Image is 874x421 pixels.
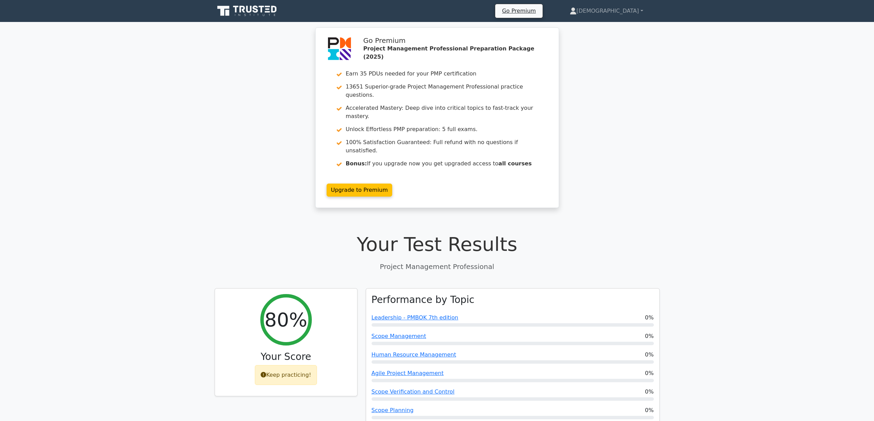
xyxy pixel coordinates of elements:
[645,369,654,377] span: 0%
[645,332,654,340] span: 0%
[498,6,540,15] a: Go Premium
[372,333,426,339] a: Scope Management
[553,4,660,18] a: [DEMOGRAPHIC_DATA]
[645,406,654,414] span: 0%
[645,388,654,396] span: 0%
[372,351,456,358] a: Human Resource Management
[327,184,393,197] a: Upgrade to Premium
[645,351,654,359] span: 0%
[264,308,307,331] h2: 80%
[215,261,660,272] p: Project Management Professional
[220,351,352,363] h3: Your Score
[372,314,458,321] a: Leadership - PMBOK 7th edition
[215,233,660,256] h1: Your Test Results
[372,388,455,395] a: Scope Verification and Control
[372,407,414,413] a: Scope Planning
[372,370,444,376] a: Agile Project Management
[255,365,317,385] div: Keep practicing!
[645,314,654,322] span: 0%
[372,294,475,306] h3: Performance by Topic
